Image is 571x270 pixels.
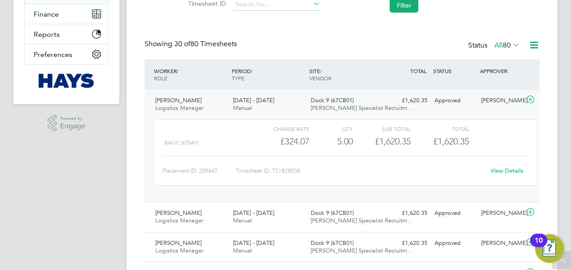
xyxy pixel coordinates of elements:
div: Total [411,123,469,134]
span: Basic (£/day) [164,139,199,146]
div: Placement ID: 209647 [163,164,236,178]
span: Dock 9 (67CB01) [311,209,354,217]
div: £324.07 [251,134,309,149]
span: 80 Timesheets [174,39,237,48]
span: / [320,67,322,74]
span: Engage [60,122,85,130]
div: [PERSON_NAME] [478,93,524,108]
div: £1,620.35 [384,93,431,108]
span: TOTAL [410,67,426,74]
div: STATUS [431,63,478,79]
button: Open Resource Center, 10 new notifications [535,234,564,263]
span: ROLE [154,74,167,82]
span: Preferences [34,50,72,59]
div: SITE [307,63,385,86]
span: [DATE] - [DATE] [233,96,274,104]
span: 80 [503,41,511,50]
div: QTY [309,123,353,134]
a: View Details [491,167,523,174]
div: WORKER [152,63,229,86]
button: Reports [25,24,108,44]
div: Charge rate [251,123,309,134]
span: Reports [34,30,60,39]
span: [PERSON_NAME] Specialist Recruitm… [311,247,413,254]
button: Preferences [25,44,108,64]
span: £1,620.35 [433,136,469,147]
span: Manual [233,217,252,224]
div: [PERSON_NAME] [478,236,524,251]
span: VENDOR [309,74,331,82]
div: 5.00 [309,134,353,149]
div: Timesheet ID: TS1828038 [236,164,485,178]
span: [PERSON_NAME] Specialist Recruitm… [311,217,413,224]
div: Approved [431,206,478,221]
span: Finance [34,10,59,18]
span: [PERSON_NAME] [155,209,202,217]
a: Powered byEngage [48,115,86,132]
span: Logistics Manager [155,217,203,224]
span: Dock 9 (67CB01) [311,239,354,247]
div: Sub Total [353,123,411,134]
div: £1,620.35 [353,134,411,149]
div: Showing [145,39,239,49]
span: [PERSON_NAME] Specialist Recruitm… [311,104,413,112]
a: Go to home page [24,74,109,88]
span: Dock 9 (67CB01) [311,96,354,104]
div: £1,620.35 [384,236,431,251]
span: [DATE] - [DATE] [233,209,274,217]
div: £1,620.35 [384,206,431,221]
img: hays-logo-retina.png [39,74,95,88]
div: Status [468,39,522,52]
span: Powered by [60,115,85,122]
div: Approved [431,93,478,108]
span: Logistics Manager [155,247,203,254]
span: 30 of [174,39,190,48]
span: Manual [233,247,252,254]
span: [PERSON_NAME] [155,239,202,247]
button: Finance [25,4,108,24]
div: [PERSON_NAME] [478,206,524,221]
div: Approved [431,236,478,251]
span: Logistics Manager [155,104,203,112]
span: / [177,67,179,74]
span: Manual [233,104,252,112]
div: 10 [535,240,543,252]
span: [DATE] - [DATE] [233,239,274,247]
span: [PERSON_NAME] [155,96,202,104]
div: APPROVER [478,63,524,79]
div: PERIOD [229,63,307,86]
label: All [494,41,520,50]
span: TYPE [232,74,244,82]
span: / [251,67,253,74]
